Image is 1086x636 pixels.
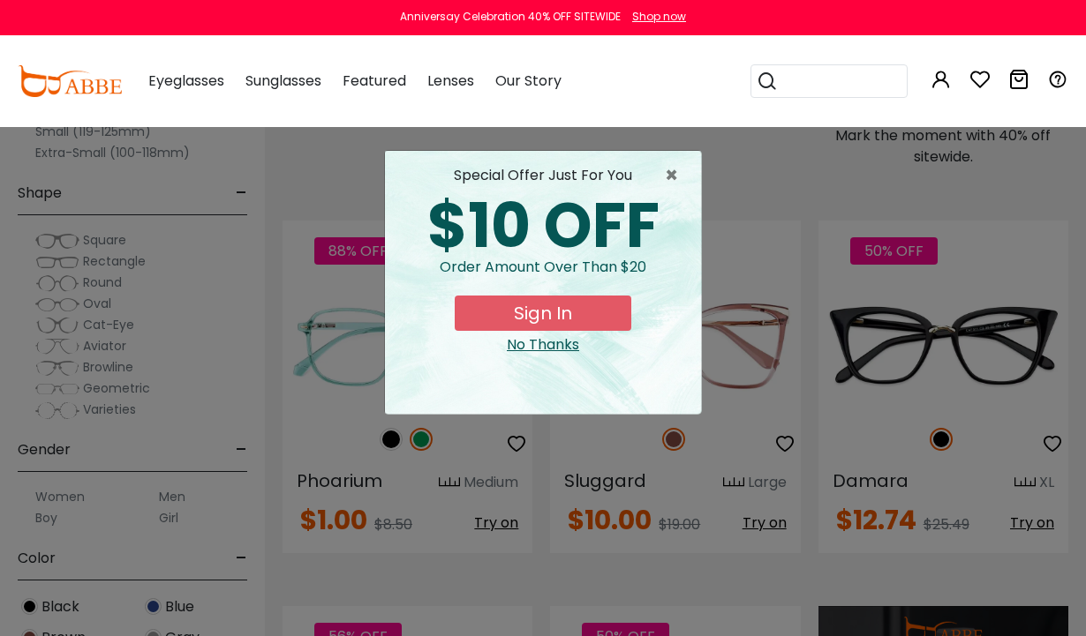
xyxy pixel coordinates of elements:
[455,296,631,331] button: Sign In
[495,71,562,91] span: Our Story
[343,71,406,91] span: Featured
[399,334,687,355] div: Close
[245,71,321,91] span: Sunglasses
[400,9,621,25] div: Anniversay Celebration 40% OFF SITEWIDE
[623,9,686,24] a: Shop now
[399,165,687,186] div: special offer just for you
[427,71,474,91] span: Lenses
[399,257,687,296] div: Order amount over than $20
[632,9,686,25] div: Shop now
[665,165,687,186] button: Close
[665,165,687,186] span: ×
[18,65,122,97] img: abbeglasses.com
[148,71,224,91] span: Eyeglasses
[399,195,687,257] div: $10 OFF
